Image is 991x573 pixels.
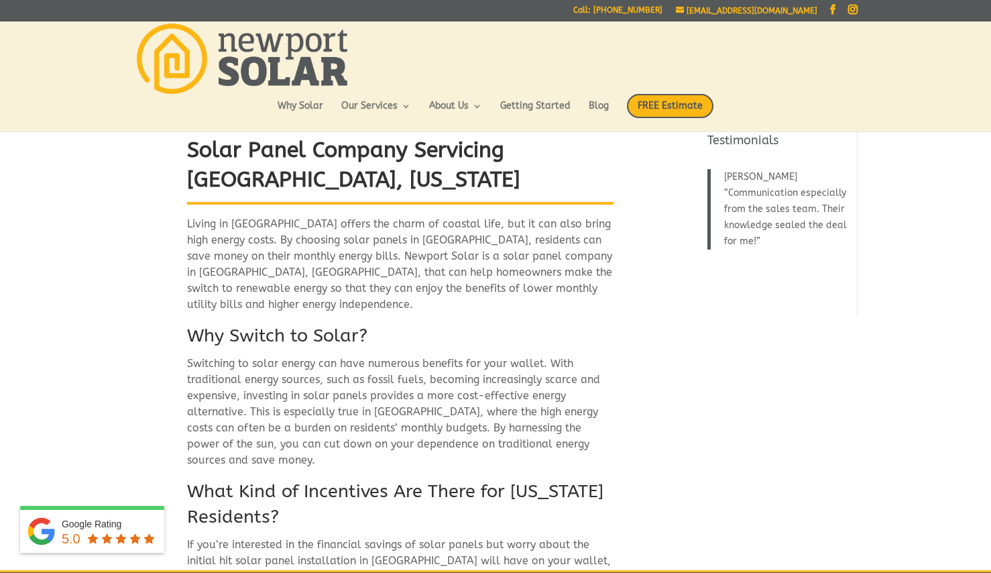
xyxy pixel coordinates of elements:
[627,94,713,118] span: FREE Estimate
[187,479,614,537] h2: What Kind of Incentives Are There for [US_STATE] Residents?
[137,23,347,94] img: Newport Solar | Solar Energy Optimized.
[707,132,849,156] h4: Testimonials
[187,138,520,193] strong: Solar Panel Company Servicing [GEOGRAPHIC_DATA], [US_STATE]
[187,323,614,356] h2: Why Switch to Solar?
[62,531,80,546] span: 5.0
[573,6,662,20] a: Call: [PHONE_NUMBER]
[707,169,849,250] blockquote: Communication especially from the sales team. Their knowledge sealed the deal for me!
[676,6,817,15] a: [EMAIL_ADDRESS][DOMAIN_NAME]
[278,101,323,124] a: Why Solar
[627,94,713,132] a: FREE Estimate
[62,517,158,531] div: Google Rating
[724,171,797,183] span: [PERSON_NAME]
[341,101,411,124] a: Our Services
[500,101,571,124] a: Getting Started
[429,101,482,124] a: About Us
[187,356,614,479] p: Switching to solar energy can have numerous benefits for your wallet. With traditional energy sou...
[589,101,609,124] a: Blog
[187,216,614,323] p: Living in [GEOGRAPHIC_DATA] offers the charm of coastal life, but it can also bring high energy c...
